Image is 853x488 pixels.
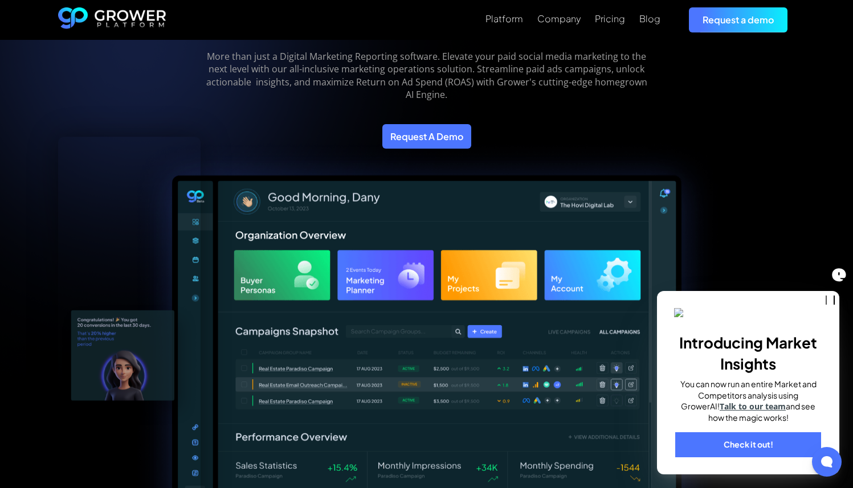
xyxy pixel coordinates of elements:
a: Talk to our team [720,401,786,412]
div: Pricing [595,13,625,24]
a: Request a demo [689,7,787,32]
div: Company [537,13,581,24]
a: Company [537,12,581,26]
img: _p793ks5ak-banner [674,308,822,319]
a: Check it out! [675,432,821,457]
button: close [826,296,835,305]
p: You can now run an entire Market and Competitors analysis using GrowerAI! and see how the magic w... [674,379,822,423]
div: Platform [485,13,523,24]
a: Request A Demo [382,124,471,149]
div: Blog [639,13,660,24]
a: Blog [639,12,660,26]
b: Introducing Market Insights [679,333,817,372]
a: Pricing [595,12,625,26]
a: home [58,7,166,32]
a: Platform [485,12,523,26]
p: More than just a Digital Marketing Reporting software. Elevate your paid social media marketing t... [198,50,655,101]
